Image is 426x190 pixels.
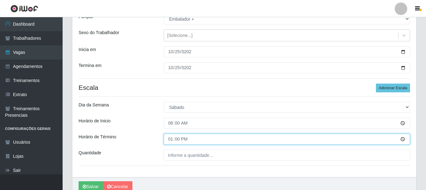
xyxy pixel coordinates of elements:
[79,150,101,156] label: Quantidade
[376,84,410,92] button: Adicionar Escala
[164,46,410,57] input: 00/00/0000
[79,62,101,69] label: Termina em
[164,134,410,145] input: 00:00
[167,32,192,39] div: [Selecione...]
[164,62,410,73] input: 00/00/0000
[79,118,110,124] label: Horário de Inicio
[79,134,116,140] label: Horário de Término
[164,150,410,161] input: Informe a quantidade...
[10,5,38,13] img: CoreUI Logo
[164,118,410,129] input: 00:00
[79,46,96,53] label: Inicia em
[79,29,119,36] label: Sexo do Trabalhador
[79,84,410,91] h4: Escala
[79,102,109,108] label: Dia da Semana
